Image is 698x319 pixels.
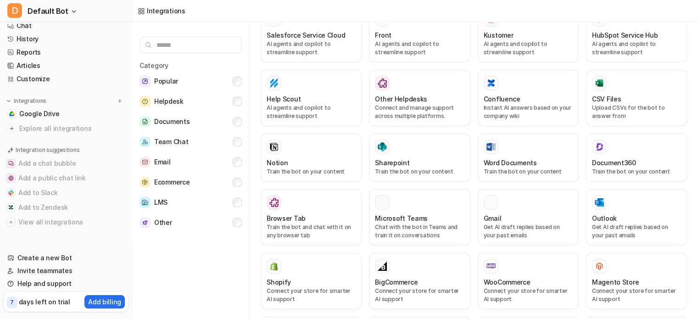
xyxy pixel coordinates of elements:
[269,198,279,207] img: Browser Tab
[140,76,151,87] img: Popular
[140,157,151,168] img: Email
[261,189,362,246] button: Browser TabBrowser TabTrain the bot and chat with it on any browser tab
[586,253,687,309] button: Magento StoreMagento StoreConnect your store for smarter AI support
[8,161,14,166] img: Add a chat bubble
[586,6,687,62] button: HubSpot Service HubHubSpot Service HubAI agents and copilot to streamline support
[269,142,279,151] img: Notion
[484,158,537,168] h3: Word Documents
[4,96,49,106] button: Integrations
[4,122,128,135] a: Explore all integrations
[484,40,573,56] p: AI agents and copilot to streamline support
[375,94,427,104] h3: Other Helpdesks
[4,171,128,185] button: Add a public chat linkAdd a public chat link
[592,168,681,176] p: Train the bot on your content
[16,146,79,154] p: Integration suggestions
[7,3,22,18] span: D
[140,193,242,212] button: LMSLMS
[4,215,128,229] button: View all integrationsView all integrations
[592,40,681,56] p: AI agents and copilot to streamline support
[375,223,464,240] p: Chat with the bot in Teams and train it on conversations
[4,19,128,32] a: Chat
[484,94,520,104] h3: Confluence
[269,262,279,271] img: Shopify
[8,219,14,225] img: View all integrations
[154,197,168,208] span: LMS
[586,70,687,126] button: CSV FilesCSV FilesUpload CSVs for the bot to answer from
[484,30,514,40] h3: Kustomer
[84,295,125,308] button: Add billing
[4,252,128,264] a: Create a new Bot
[140,218,151,228] img: Other
[486,78,496,88] img: Confluence
[595,262,604,271] img: Magento Store
[369,70,470,126] button: Other HelpdesksOther HelpdesksConnect and manage support across multiple platforms.
[478,6,579,62] button: KustomerKustomerAI agents and copilot to streamline support
[592,104,681,120] p: Upload CSVs for the bot to answer from
[267,223,356,240] p: Train the bot and chat with it on any browser tab
[486,143,496,151] img: Word Documents
[19,121,124,136] span: Explore all integrations
[154,76,178,87] span: Popular
[267,287,356,303] p: Connect your store for smarter AI support
[261,70,362,126] button: Help ScoutHelp ScoutAI agents and copilot to streamline support
[478,189,579,246] button: GmailGmailGet AI draft replies based on your past emails
[147,6,185,16] div: Integrations
[484,277,530,287] h3: WooCommerce
[378,198,387,207] img: Microsoft Teams
[8,175,14,181] img: Add a public chat link
[140,96,151,107] img: Helpdesk
[4,73,128,85] a: Customize
[375,213,428,223] h3: Microsoft Teams
[154,116,190,127] span: Documents
[19,297,70,307] p: days left on trial
[140,197,151,208] img: LMS
[478,253,579,309] button: WooCommerceWooCommerceConnect your store for smarter AI support
[4,264,128,277] a: Invite teammates
[267,30,345,40] h3: Salesforce Service Cloud
[140,117,151,127] img: Documents
[7,124,17,133] img: explore all integrations
[8,190,14,196] img: Add to Slack
[88,297,121,307] p: Add billing
[375,30,391,40] h3: Front
[154,157,171,168] span: Email
[4,156,128,171] button: Add a chat bubbleAdd a chat bubble
[140,72,242,90] button: PopularPopular
[140,61,242,70] h5: Category
[375,40,464,56] p: AI agents and copilot to streamline support
[269,78,279,88] img: Help Scout
[4,200,128,215] button: Add to ZendeskAdd to Zendesk
[154,96,184,107] span: Helpdesk
[267,40,356,56] p: AI agents and copilot to streamline support
[592,94,621,104] h3: CSV Files
[138,6,185,16] a: Integrations
[261,6,362,62] button: Salesforce Service Cloud Salesforce Service CloudAI agents and copilot to streamline support
[592,213,617,223] h3: Outlook
[595,198,604,207] img: Outlook
[375,158,409,168] h3: Sharepoint
[261,253,362,309] button: ShopifyShopifyConnect your store for smarter AI support
[6,98,12,104] img: expand menu
[140,153,242,171] button: EmailEmail
[267,104,356,120] p: AI agents and copilot to streamline support
[267,277,291,287] h3: Shopify
[484,223,573,240] p: Get AI draft replies based on your past emails
[592,30,658,40] h3: HubSpot Service Hub
[4,277,128,290] a: Help and support
[140,92,242,111] button: HelpdeskHelpdesk
[586,134,687,182] button: Document360Document360Train the bot on your content
[154,217,172,228] span: Other
[375,277,418,287] h3: BigCommerce
[140,213,242,232] button: OtherOther
[378,78,387,88] img: Other Helpdesks
[595,142,604,151] img: Document360
[484,287,573,303] p: Connect your store for smarter AI support
[267,168,356,176] p: Train the bot on your content
[592,277,639,287] h3: Magento Store
[154,177,190,188] span: Ecommerce
[478,70,579,126] button: ConfluenceConfluenceInstant AI answers based on your company wiki
[484,168,573,176] p: Train the bot on your content
[586,189,687,246] button: OutlookOutlookGet AI draft replies based on your past emails
[369,6,470,62] button: FrontFrontAI agents and copilot to streamline support
[4,33,128,45] a: History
